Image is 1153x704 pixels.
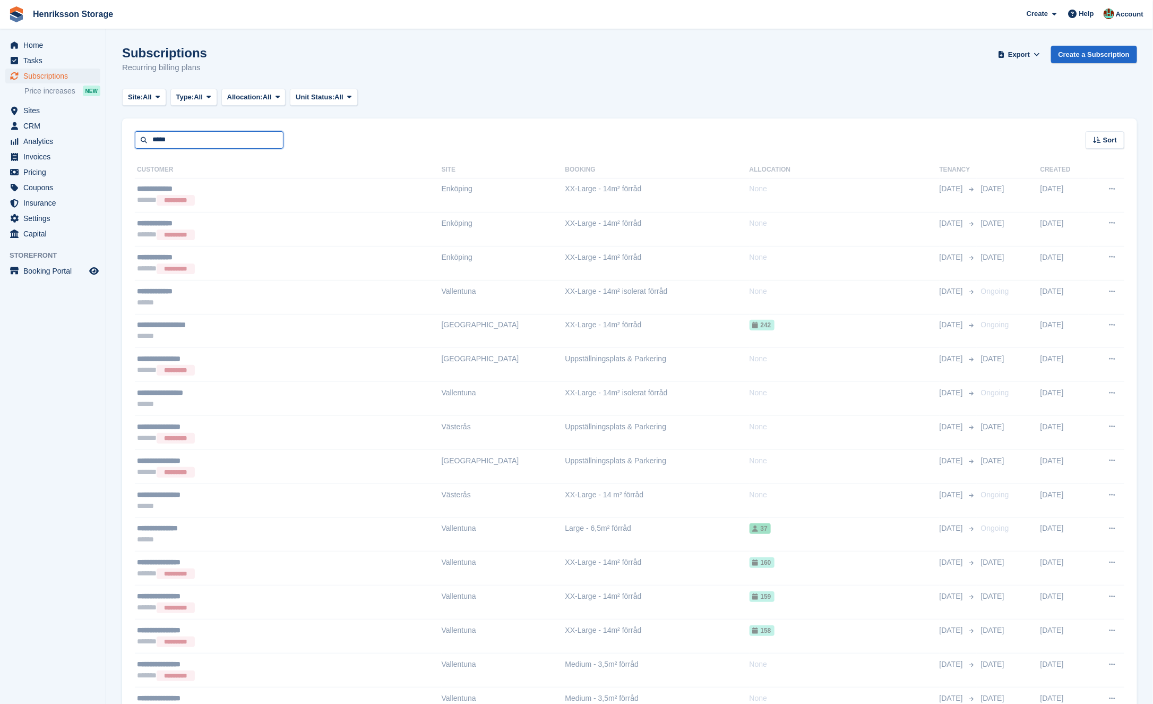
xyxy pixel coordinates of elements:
a: Preview store [88,265,100,277]
a: Create a Subscription [1051,46,1137,63]
a: Price increases NEW [24,85,100,97]
span: Capital [23,226,87,241]
span: Home [23,38,87,53]
span: Analytics [23,134,87,149]
span: Pricing [23,165,87,180]
span: Price increases [24,86,75,96]
span: Subscriptions [23,69,87,83]
a: menu [5,264,100,278]
p: Recurring billing plans [122,62,207,74]
span: Invoices [23,149,87,164]
span: Storefront [10,250,106,261]
a: menu [5,211,100,226]
a: menu [5,69,100,83]
a: menu [5,180,100,195]
span: Sites [23,103,87,118]
span: Account [1116,9,1143,20]
span: Tasks [23,53,87,68]
button: Export [996,46,1043,63]
h1: Subscriptions [122,46,207,60]
a: menu [5,53,100,68]
img: stora-icon-8386f47178a22dfd0bd8f6a31ec36ba5ce8667c1dd55bd0f319d3a0aa187defe.svg [8,6,24,22]
a: menu [5,103,100,118]
a: menu [5,226,100,241]
a: Henriksson Storage [29,5,117,23]
span: Insurance [23,196,87,210]
span: Booking Portal [23,264,87,278]
a: menu [5,149,100,164]
div: NEW [83,86,100,96]
span: Export [1008,49,1030,60]
span: Settings [23,211,87,226]
a: menu [5,196,100,210]
span: CRM [23,118,87,133]
a: menu [5,134,100,149]
a: menu [5,38,100,53]
span: Help [1079,9,1094,19]
a: menu [5,165,100,180]
span: Coupons [23,180,87,195]
span: Create [1027,9,1048,19]
a: menu [5,118,100,133]
img: Isak Martinelle [1104,9,1114,19]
